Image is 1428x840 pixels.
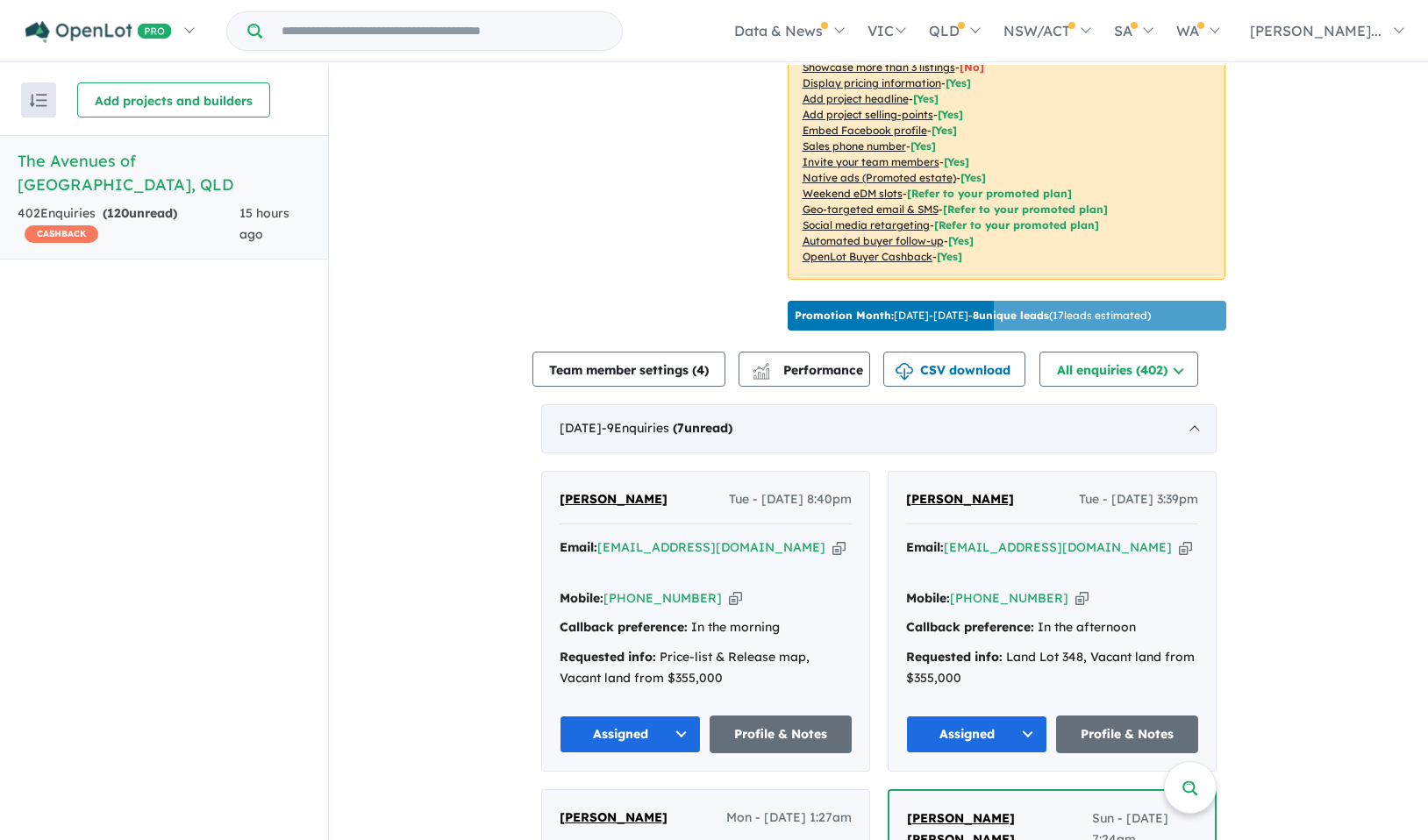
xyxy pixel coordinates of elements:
button: Assigned [560,715,702,753]
a: Profile & Notes [1056,715,1198,753]
u: Invite your team members [803,155,939,168]
u: Weekend eDM slots [803,187,903,200]
span: [ Yes ] [932,124,957,137]
span: [ Yes ] [944,155,969,168]
a: [EMAIL_ADDRESS][DOMAIN_NAME] [597,539,825,555]
button: Assigned [906,715,1048,753]
span: Tue - [DATE] 8:40pm [729,489,852,510]
u: Sales phone number [803,139,906,153]
div: Price-list & Release map, Vacant land from $355,000 [560,647,852,689]
u: Native ads (Promoted estate) [803,171,956,184]
span: 4 [696,362,704,378]
strong: Mobile: [906,590,950,606]
u: OpenLot Buyer Cashback [803,250,932,263]
button: Copy [729,589,742,608]
strong: Email: [906,539,944,555]
img: bar-chart.svg [753,368,770,380]
strong: ( unread) [673,420,732,436]
span: [Yes] [960,171,986,184]
a: [EMAIL_ADDRESS][DOMAIN_NAME] [944,539,1172,555]
button: CSV download [883,352,1025,387]
div: 402 Enquir ies [18,203,239,246]
span: [PERSON_NAME] [560,491,668,507]
u: Social media retargeting [803,218,930,231]
span: Mon - [DATE] 1:27am [726,808,852,829]
span: [ Yes ] [938,108,963,121]
span: Performance [755,362,863,378]
img: line-chart.svg [753,363,768,373]
span: [ Yes ] [946,76,971,89]
div: Land Lot 348, Vacant land from $355,000 [906,647,1198,689]
span: [ Yes ] [913,92,939,105]
span: [Refer to your promoted plan] [907,187,1072,200]
span: [Refer to your promoted plan] [943,203,1108,216]
span: 7 [677,420,684,436]
u: Geo-targeted email & SMS [803,203,939,216]
a: [PERSON_NAME] [560,489,668,510]
strong: Mobile: [560,590,603,606]
img: sort.svg [30,94,47,107]
u: Add project selling-points [803,108,933,121]
strong: Callback preference: [560,619,688,635]
a: [PERSON_NAME] [560,808,668,829]
b: 8 unique leads [973,309,1049,322]
strong: Email: [560,539,597,555]
a: [PHONE_NUMBER] [950,590,1068,606]
button: Copy [832,538,846,557]
a: [PHONE_NUMBER] [603,590,722,606]
span: CASHBACK [25,225,98,243]
span: [PERSON_NAME] [560,809,668,825]
img: Openlot PRO Logo White [25,21,172,43]
strong: Requested info: [906,649,1003,665]
span: [Yes] [948,234,974,247]
button: Performance [739,352,870,387]
u: Add project headline [803,92,909,105]
button: All enquiries (402) [1039,352,1198,387]
a: [PERSON_NAME] [906,489,1014,510]
a: Profile & Notes [710,715,852,753]
span: [Yes] [937,250,962,263]
u: Embed Facebook profile [803,124,927,137]
div: In the afternoon [906,617,1198,638]
span: [PERSON_NAME] [906,491,1014,507]
span: [ Yes ] [910,139,936,153]
span: [ No ] [960,61,984,74]
span: Tue - [DATE] 3:39pm [1079,489,1198,510]
u: Showcase more than 3 listings [803,61,955,74]
div: In the morning [560,617,852,638]
button: Copy [1075,589,1089,608]
span: [Refer to your promoted plan] [934,218,1099,231]
input: Try estate name, suburb, builder or developer [266,12,618,50]
span: 120 [107,205,129,221]
h5: The Avenues of [GEOGRAPHIC_DATA] , QLD [18,149,311,196]
span: [PERSON_NAME]... [1250,22,1382,39]
button: Add projects and builders [77,82,270,117]
p: [DATE] - [DATE] - ( 17 leads estimated) [795,308,1151,324]
img: download icon [896,363,913,381]
u: Automated buyer follow-up [803,234,944,247]
u: Display pricing information [803,76,941,89]
button: Team member settings (4) [532,352,725,387]
span: 15 hours ago [239,205,289,242]
button: Copy [1179,538,1192,557]
span: - 9 Enquir ies [602,420,732,436]
strong: ( unread) [103,205,177,221]
strong: Callback preference: [906,619,1034,635]
strong: Requested info: [560,649,656,665]
div: [DATE] [541,404,1217,453]
b: Promotion Month: [795,309,894,322]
